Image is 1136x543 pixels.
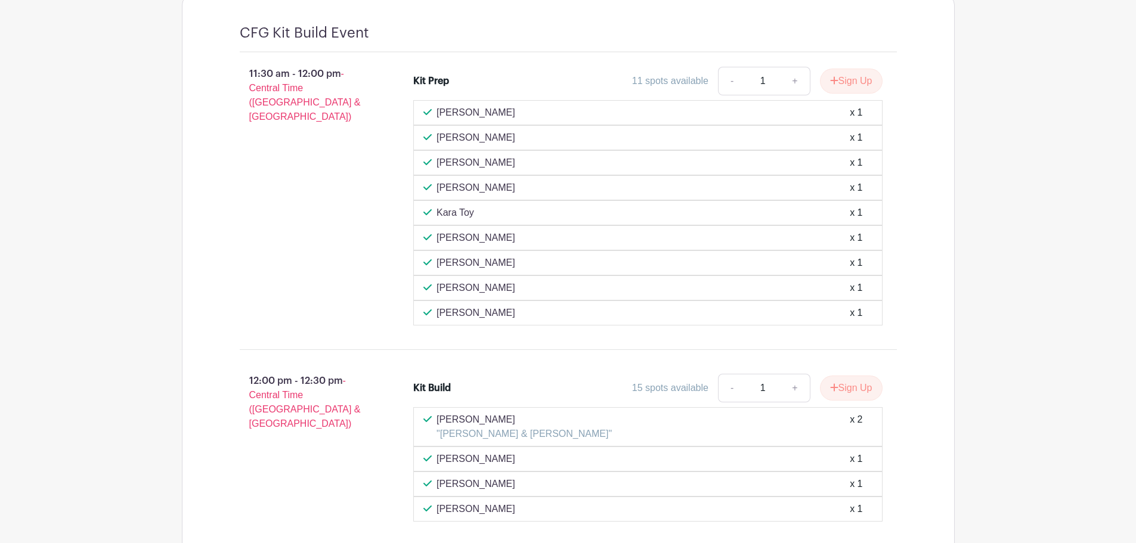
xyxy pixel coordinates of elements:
[850,256,862,270] div: x 1
[850,106,862,120] div: x 1
[850,452,862,466] div: x 1
[437,181,515,195] p: [PERSON_NAME]
[820,376,883,401] button: Sign Up
[221,369,395,436] p: 12:00 pm - 12:30 pm
[780,374,810,402] a: +
[249,376,361,429] span: - Central Time ([GEOGRAPHIC_DATA] & [GEOGRAPHIC_DATA])
[850,156,862,170] div: x 1
[437,106,515,120] p: [PERSON_NAME]
[249,69,361,122] span: - Central Time ([GEOGRAPHIC_DATA] & [GEOGRAPHIC_DATA])
[437,156,515,170] p: [PERSON_NAME]
[850,281,862,295] div: x 1
[632,74,708,88] div: 11 spots available
[413,74,449,88] div: Kit Prep
[437,281,515,295] p: [PERSON_NAME]
[437,256,515,270] p: [PERSON_NAME]
[437,206,474,220] p: Kara Toy
[437,427,612,441] p: "[PERSON_NAME] & [PERSON_NAME]"
[437,502,515,516] p: [PERSON_NAME]
[850,477,862,491] div: x 1
[718,374,745,402] a: -
[850,206,862,220] div: x 1
[718,67,745,95] a: -
[850,131,862,145] div: x 1
[820,69,883,94] button: Sign Up
[850,306,862,320] div: x 1
[437,477,515,491] p: [PERSON_NAME]
[850,231,862,245] div: x 1
[437,131,515,145] p: [PERSON_NAME]
[437,231,515,245] p: [PERSON_NAME]
[240,24,369,42] h4: CFG Kit Build Event
[780,67,810,95] a: +
[437,412,612,427] p: [PERSON_NAME]
[850,412,862,441] div: x 2
[413,381,451,395] div: Kit Build
[221,62,395,129] p: 11:30 am - 12:00 pm
[850,502,862,516] div: x 1
[437,452,515,466] p: [PERSON_NAME]
[437,306,515,320] p: [PERSON_NAME]
[632,381,708,395] div: 15 spots available
[850,181,862,195] div: x 1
